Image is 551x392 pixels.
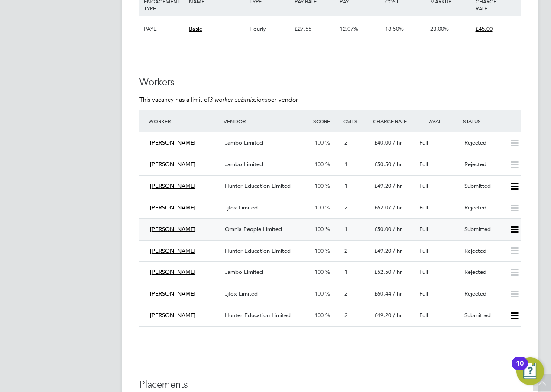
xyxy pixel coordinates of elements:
[225,161,263,168] span: Jambo Limited
[344,225,347,233] span: 1
[139,76,521,89] h3: Workers
[461,201,506,215] div: Rejected
[461,265,506,280] div: Rejected
[385,25,404,32] span: 18.50%
[221,113,311,129] div: Vendor
[419,139,428,146] span: Full
[461,179,506,193] div: Submitted
[314,204,324,211] span: 100
[225,139,263,146] span: Jambo Limited
[146,113,221,129] div: Worker
[516,363,524,375] div: 10
[461,222,506,237] div: Submitted
[374,290,391,297] span: £60.44
[344,312,347,319] span: 2
[209,96,267,103] em: 3 worker submissions
[225,290,258,297] span: Jjfox Limited
[374,312,391,319] span: £49.20
[419,290,428,297] span: Full
[344,161,347,168] span: 1
[150,290,196,297] span: [PERSON_NAME]
[344,247,347,254] span: 2
[341,113,371,129] div: Cmts
[374,268,391,276] span: £52.50
[461,308,506,323] div: Submitted
[150,312,196,319] span: [PERSON_NAME]
[189,25,202,32] span: Basic
[430,25,449,32] span: 23.00%
[150,139,196,146] span: [PERSON_NAME]
[150,161,196,168] span: [PERSON_NAME]
[393,312,402,319] span: / hr
[419,312,428,319] span: Full
[419,182,428,190] span: Full
[150,182,196,190] span: [PERSON_NAME]
[393,139,402,146] span: / hr
[314,161,324,168] span: 100
[247,16,292,42] div: Hourly
[225,247,291,254] span: Hunter Education Limited
[393,290,402,297] span: / hr
[314,268,324,276] span: 100
[340,25,358,32] span: 12.07%
[419,204,428,211] span: Full
[374,247,391,254] span: £49.20
[150,268,196,276] span: [PERSON_NAME]
[314,139,324,146] span: 100
[516,357,544,385] button: Open Resource Center, 10 new notifications
[225,268,263,276] span: Jambo Limited
[374,139,391,146] span: £40.00
[393,268,402,276] span: / hr
[314,225,324,233] span: 100
[139,96,521,103] p: This vacancy has a limit of per vendor.
[419,268,428,276] span: Full
[344,182,347,190] span: 1
[150,247,196,254] span: [PERSON_NAME]
[393,182,402,190] span: / hr
[314,312,324,319] span: 100
[344,268,347,276] span: 1
[344,139,347,146] span: 2
[393,225,402,233] span: / hr
[393,204,402,211] span: / hr
[476,25,493,32] span: £45.00
[142,16,187,42] div: PAYE
[311,113,341,129] div: Score
[416,113,461,129] div: Avail
[461,287,506,301] div: Rejected
[371,113,416,129] div: Charge Rate
[374,182,391,190] span: £49.20
[314,290,324,297] span: 100
[461,157,506,172] div: Rejected
[139,379,521,391] h3: Placements
[314,247,324,254] span: 100
[344,290,347,297] span: 2
[225,225,282,233] span: Omnia People Limited
[150,225,196,233] span: [PERSON_NAME]
[419,225,428,233] span: Full
[292,16,337,42] div: £27.55
[225,182,291,190] span: Hunter Education Limited
[374,161,391,168] span: £50.50
[461,113,521,129] div: Status
[225,312,291,319] span: Hunter Education Limited
[461,244,506,258] div: Rejected
[393,161,402,168] span: / hr
[150,204,196,211] span: [PERSON_NAME]
[461,136,506,150] div: Rejected
[225,204,258,211] span: Jjfox Limited
[393,247,402,254] span: / hr
[314,182,324,190] span: 100
[374,204,391,211] span: £62.07
[419,161,428,168] span: Full
[419,247,428,254] span: Full
[344,204,347,211] span: 2
[374,225,391,233] span: £50.00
